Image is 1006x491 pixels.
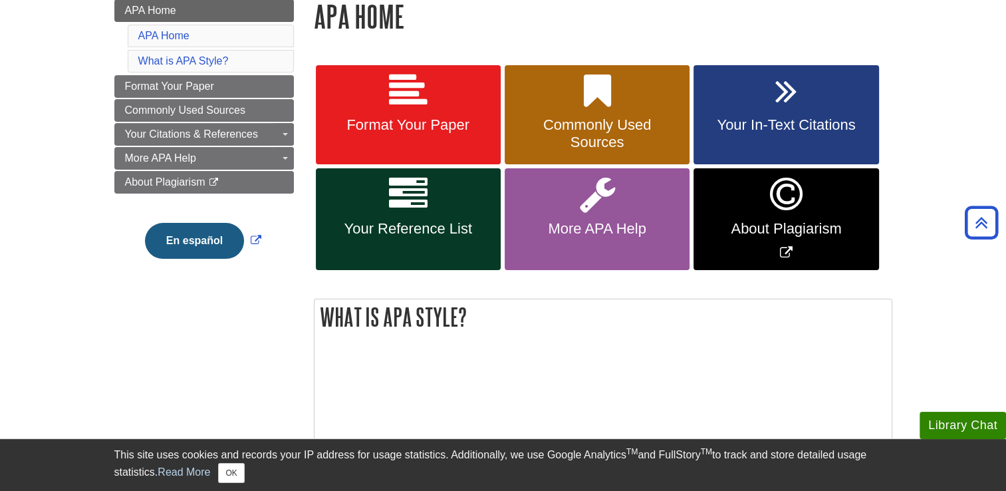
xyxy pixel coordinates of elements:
[326,116,491,134] span: Format Your Paper
[114,447,892,483] div: This site uses cookies and records your IP address for usage statistics. Additionally, we use Goo...
[693,168,878,270] a: Link opens in new window
[703,116,868,134] span: Your In-Text Citations
[505,168,690,270] a: More APA Help
[125,104,245,116] span: Commonly Used Sources
[125,128,258,140] span: Your Citations & References
[125,152,196,164] span: More APA Help
[316,65,501,165] a: Format Your Paper
[125,176,205,188] span: About Plagiarism
[114,147,294,170] a: More APA Help
[114,75,294,98] a: Format Your Paper
[703,220,868,238] span: About Plagiarism
[114,123,294,146] a: Your Citations & References
[693,65,878,165] a: Your In-Text Citations
[920,412,1006,439] button: Library Chat
[114,171,294,194] a: About Plagiarism
[316,168,501,270] a: Your Reference List
[505,65,690,165] a: Commonly Used Sources
[515,220,680,238] span: More APA Help
[218,463,244,483] button: Close
[142,235,265,246] a: Link opens in new window
[515,116,680,151] span: Commonly Used Sources
[326,220,491,238] span: Your Reference List
[138,30,189,41] a: APA Home
[125,81,214,92] span: Format Your Paper
[701,447,712,456] sup: TM
[208,178,219,187] i: This link opens in a new window
[138,55,229,67] a: What is APA Style?
[125,5,176,16] span: APA Home
[960,214,1003,232] a: Back to Top
[626,447,638,456] sup: TM
[314,299,892,335] h2: What is APA Style?
[145,223,244,259] button: En español
[158,466,210,478] a: Read More
[114,99,294,122] a: Commonly Used Sources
